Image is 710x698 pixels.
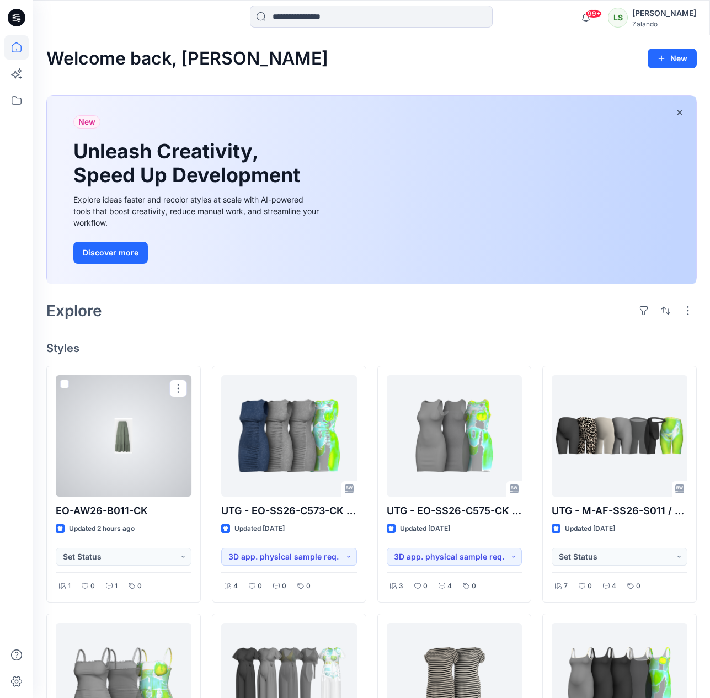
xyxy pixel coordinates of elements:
a: UTG - M-AF-SS26-S011 / 120390 [552,375,687,497]
span: New [78,115,95,129]
a: UTG - EO-SS26-C575-CK / 120381 [387,375,522,497]
a: UTG - EO-SS26-C573-CK / 120382 [221,375,357,497]
p: UTG - EO-SS26-C575-CK / 120381 [387,503,522,519]
p: 1 [68,580,71,592]
h1: Unleash Creativity, Speed Up Development [73,140,305,187]
h2: Explore [46,302,102,319]
div: Explore ideas faster and recolor styles at scale with AI-powered tools that boost creativity, red... [73,194,322,228]
p: 3 [399,580,403,592]
p: 0 [472,580,476,592]
a: Discover more [73,242,322,264]
p: Updated [DATE] [400,523,450,535]
div: [PERSON_NAME] [632,7,696,20]
p: Updated [DATE] [565,523,615,535]
p: 0 [588,580,592,592]
p: 4 [612,580,616,592]
a: EO-AW26-B011-CK [56,375,191,497]
p: 0 [636,580,640,592]
button: Discover more [73,242,148,264]
h2: Welcome back, [PERSON_NAME] [46,49,328,69]
p: UTG - EO-SS26-C573-CK / 120382 [221,503,357,519]
p: 7 [564,580,568,592]
p: Updated 2 hours ago [69,523,135,535]
p: 0 [137,580,142,592]
p: UTG - M-AF-SS26-S011 / 120390 [552,503,687,519]
p: 0 [258,580,262,592]
p: 0 [90,580,95,592]
p: EO-AW26-B011-CK [56,503,191,519]
span: 99+ [585,9,602,18]
p: 0 [423,580,428,592]
p: 1 [115,580,118,592]
p: 0 [306,580,311,592]
p: 4 [233,580,238,592]
div: LS [608,8,628,28]
h4: Styles [46,342,697,355]
p: 4 [447,580,452,592]
p: 0 [282,580,286,592]
p: Updated [DATE] [234,523,285,535]
button: New [648,49,697,68]
div: Zalando [632,20,696,28]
